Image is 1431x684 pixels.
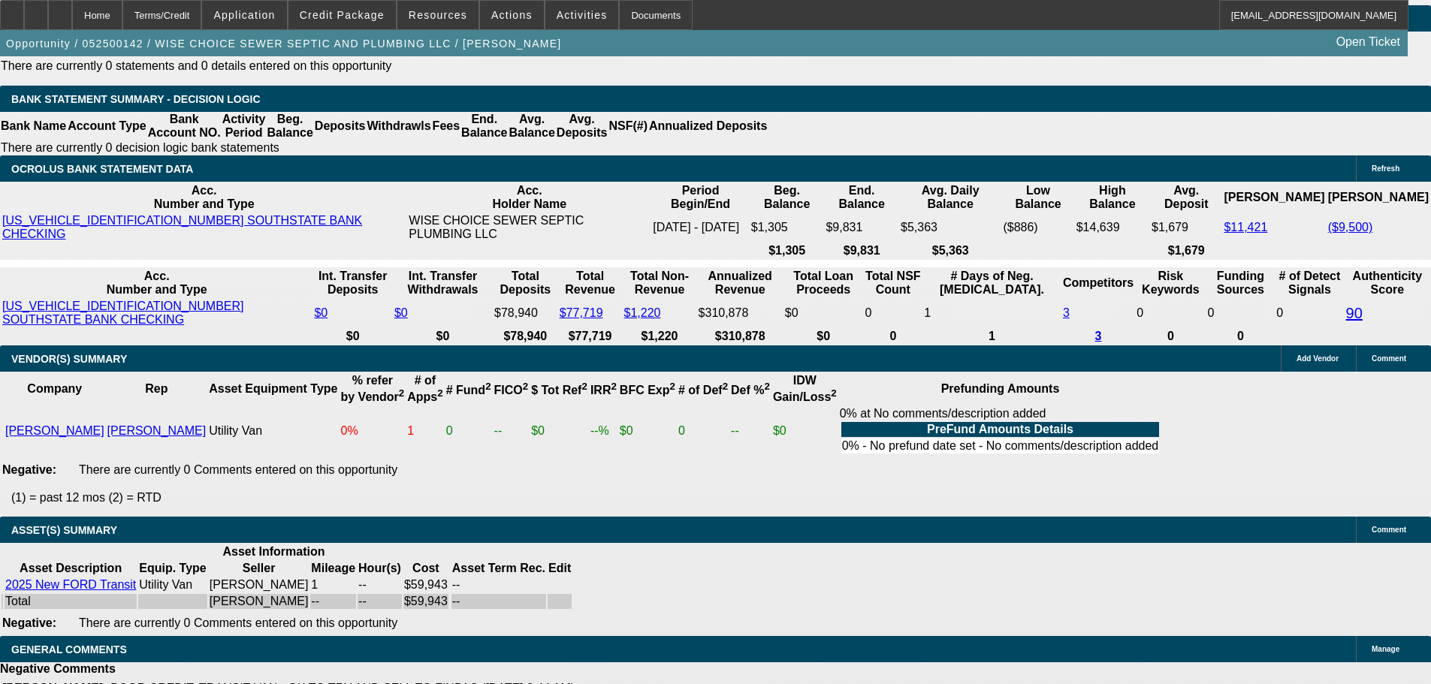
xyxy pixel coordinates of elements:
td: $14,639 [1076,213,1149,242]
td: $78,940 [494,299,557,327]
b: # of Apps [407,374,442,403]
th: Bank Account NO. [147,112,222,140]
a: Open Ticket [1330,29,1406,55]
th: $0 [313,329,392,344]
td: [DATE] - [DATE] [652,213,749,242]
th: Asset Term Recommendation [451,561,546,576]
th: $78,940 [494,329,557,344]
th: # Days of Neg. [MEDICAL_DATA]. [923,269,1061,297]
th: Total Non-Revenue [623,269,696,297]
b: PreFund Amounts Details [927,423,1073,435]
sup: 2 [670,381,675,392]
b: Company [27,382,82,395]
td: WISE CHOICE SEWER SEPTIC PLUMBING LLC [408,213,651,242]
span: There are currently 0 Comments entered on this opportunity [79,463,397,476]
td: -- [358,594,402,609]
td: -- [451,594,546,609]
span: Bank Statement Summary - Decision Logic [11,93,261,105]
td: [PERSON_NAME] [209,594,309,609]
b: # Fund [446,384,491,396]
th: Account Type [67,112,147,140]
td: 1 [310,577,356,592]
div: 0% at No comments/description added [840,407,1161,455]
b: Asset Equipment Type [209,382,337,395]
th: Deposits [314,112,367,140]
td: $0 [784,299,863,327]
td: 0 [678,406,729,456]
th: Low Balance [1002,183,1073,212]
sup: 2 [765,381,770,392]
span: Credit Package [300,9,385,21]
th: Edit [548,561,572,576]
span: VENDOR(S) SUMMARY [11,353,127,365]
th: Int. Transfer Withdrawals [394,269,492,297]
a: ($9,500) [1328,221,1373,234]
b: Asset Information [222,545,325,558]
td: --% [590,406,617,456]
b: Def % [731,384,770,396]
sup: 2 [611,381,616,392]
span: Actions [491,9,533,21]
th: $1,220 [623,329,696,344]
th: Avg. Deposit [1151,183,1221,212]
b: # of Def [678,384,728,396]
td: -- [358,577,402,592]
th: Acc. Holder Name [408,183,651,212]
b: IRR [590,384,617,396]
td: -- [451,577,546,592]
span: Application [213,9,275,21]
b: Mileage [311,562,355,574]
a: [PERSON_NAME] [5,424,104,437]
th: Total Deposits [494,269,557,297]
th: $77,719 [559,329,622,344]
span: Comment [1372,354,1406,363]
b: $ Tot Ref [531,384,587,396]
span: Activities [557,9,608,21]
button: Resources [397,1,479,29]
th: $5,363 [900,243,1001,258]
a: $0 [394,306,408,319]
th: Period Begin/End [652,183,749,212]
span: GENERAL COMMENTS [11,643,127,655]
td: 0 [445,406,492,456]
td: 1 [406,406,443,456]
td: 0 [1136,299,1205,327]
th: Avg. Deposits [556,112,608,140]
sup: 2 [723,381,728,392]
a: $77,719 [560,306,603,319]
th: Annualized Deposits [648,112,768,140]
th: $1,679 [1151,243,1221,258]
a: $11,421 [1224,221,1267,234]
th: Total Revenue [559,269,622,297]
button: Actions [480,1,544,29]
th: Activity Period [222,112,267,140]
th: Sum of the Total NSF Count and Total Overdraft Fee Count from Ocrolus [865,269,922,297]
b: Rep [145,382,168,395]
a: [US_VEHICLE_IDENTIFICATION_NUMBER] SOUTHSTATE BANK CHECKING [2,300,244,326]
td: 0 [1276,299,1343,327]
div: Total [5,595,136,608]
span: Refresh [1372,164,1399,173]
td: [PERSON_NAME] [209,577,309,592]
th: End. Balance [825,183,898,212]
span: Resources [409,9,467,21]
p: (1) = past 12 mos (2) = RTD [11,491,1431,505]
a: [PERSON_NAME] [107,424,207,437]
th: [PERSON_NAME] [1327,183,1429,212]
b: % refer by Vendor [340,374,404,403]
th: $0 [394,329,492,344]
td: $1,679 [1151,213,1221,242]
td: $59,943 [403,594,448,609]
div: $310,878 [699,306,782,320]
th: 0 [1207,329,1275,344]
th: Withdrawls [366,112,431,140]
th: [PERSON_NAME] [1223,183,1325,212]
b: Hour(s) [358,562,401,574]
td: $1,305 [750,213,824,242]
sup: 2 [399,387,404,399]
th: Total Loan Proceeds [784,269,863,297]
th: Beg. Balance [266,112,313,140]
a: 2025 New FORD Transit [5,578,136,591]
a: 90 [1346,305,1363,321]
th: Funding Sources [1207,269,1275,297]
